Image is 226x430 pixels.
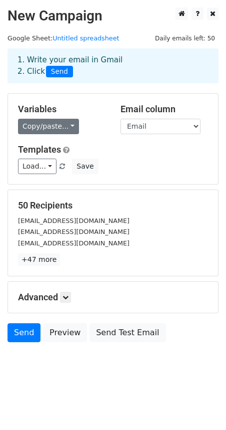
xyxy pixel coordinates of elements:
[151,34,218,42] a: Daily emails left: 50
[176,382,226,430] iframe: Chat Widget
[43,323,87,342] a: Preview
[18,292,208,303] h5: Advanced
[151,33,218,44] span: Daily emails left: 50
[7,7,218,24] h2: New Campaign
[46,66,73,78] span: Send
[18,200,208,211] h5: 50 Recipients
[176,382,226,430] div: 聊天小组件
[7,34,119,42] small: Google Sheet:
[89,323,165,342] a: Send Test Email
[18,104,105,115] h5: Variables
[120,104,208,115] h5: Email column
[7,323,40,342] a: Send
[18,228,129,235] small: [EMAIL_ADDRESS][DOMAIN_NAME]
[72,159,98,174] button: Save
[18,159,56,174] a: Load...
[18,119,79,134] a: Copy/paste...
[18,239,129,247] small: [EMAIL_ADDRESS][DOMAIN_NAME]
[52,34,119,42] a: Untitled spreadsheet
[18,217,129,224] small: [EMAIL_ADDRESS][DOMAIN_NAME]
[10,54,216,77] div: 1. Write your email in Gmail 2. Click
[18,253,60,266] a: +47 more
[18,144,61,155] a: Templates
